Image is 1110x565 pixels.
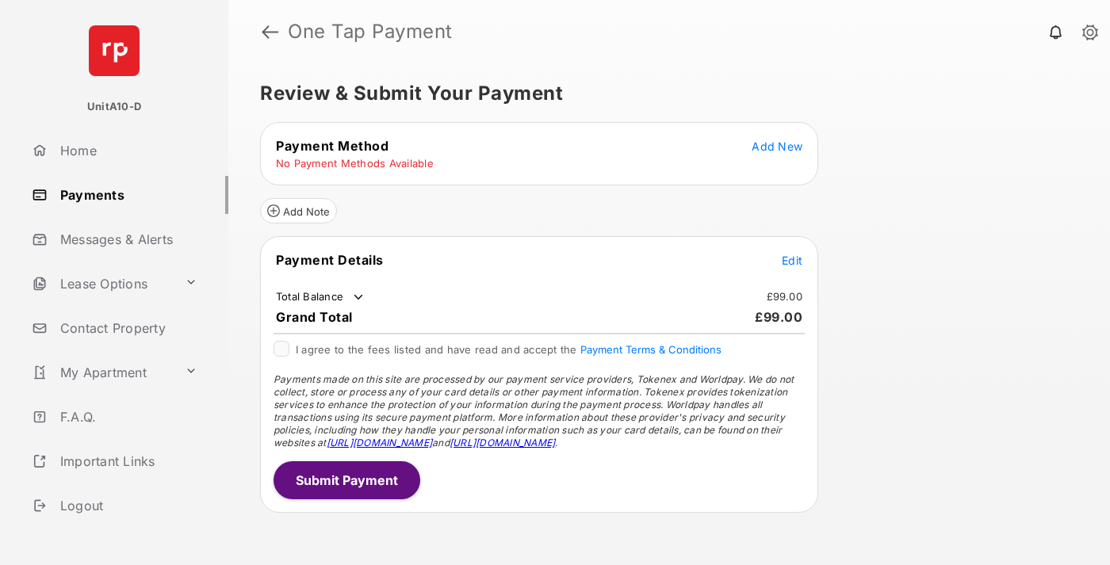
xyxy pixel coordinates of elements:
img: svg+xml;base64,PHN2ZyB4bWxucz0iaHR0cDovL3d3dy53My5vcmcvMjAwMC9zdmciIHdpZHRoPSI2NCIgaGVpZ2h0PSI2NC... [89,25,140,76]
button: Submit Payment [274,461,420,499]
h5: Review & Submit Your Payment [260,84,1066,103]
p: UnitA10-D [87,99,141,115]
strong: One Tap Payment [288,22,453,41]
a: Payments [25,176,228,214]
a: My Apartment [25,353,178,391]
span: £99.00 [755,309,802,325]
td: £99.00 [766,289,804,303]
a: F.A.Q. [25,398,228,436]
span: I agree to the fees listed and have read and accept the [296,343,721,356]
span: Edit [782,254,802,267]
span: Payment Method [276,138,388,154]
span: Grand Total [276,309,353,325]
td: Total Balance [275,289,366,305]
a: [URL][DOMAIN_NAME] [450,437,555,449]
span: Payments made on this site are processed by our payment service providers, Tokenex and Worldpay. ... [274,373,794,449]
span: Add New [752,139,802,153]
a: Home [25,132,228,170]
button: I agree to the fees listed and have read and accept the [580,343,721,356]
a: Important Links [25,442,204,480]
button: Add Note [260,198,337,223]
button: Edit [782,252,802,268]
button: Add New [752,138,802,154]
a: Lease Options [25,265,178,303]
a: [URL][DOMAIN_NAME] [327,437,432,449]
span: Payment Details [276,252,384,268]
a: Contact Property [25,309,228,347]
td: No Payment Methods Available [275,156,434,170]
a: Logout [25,487,228,525]
a: Messages & Alerts [25,220,228,258]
